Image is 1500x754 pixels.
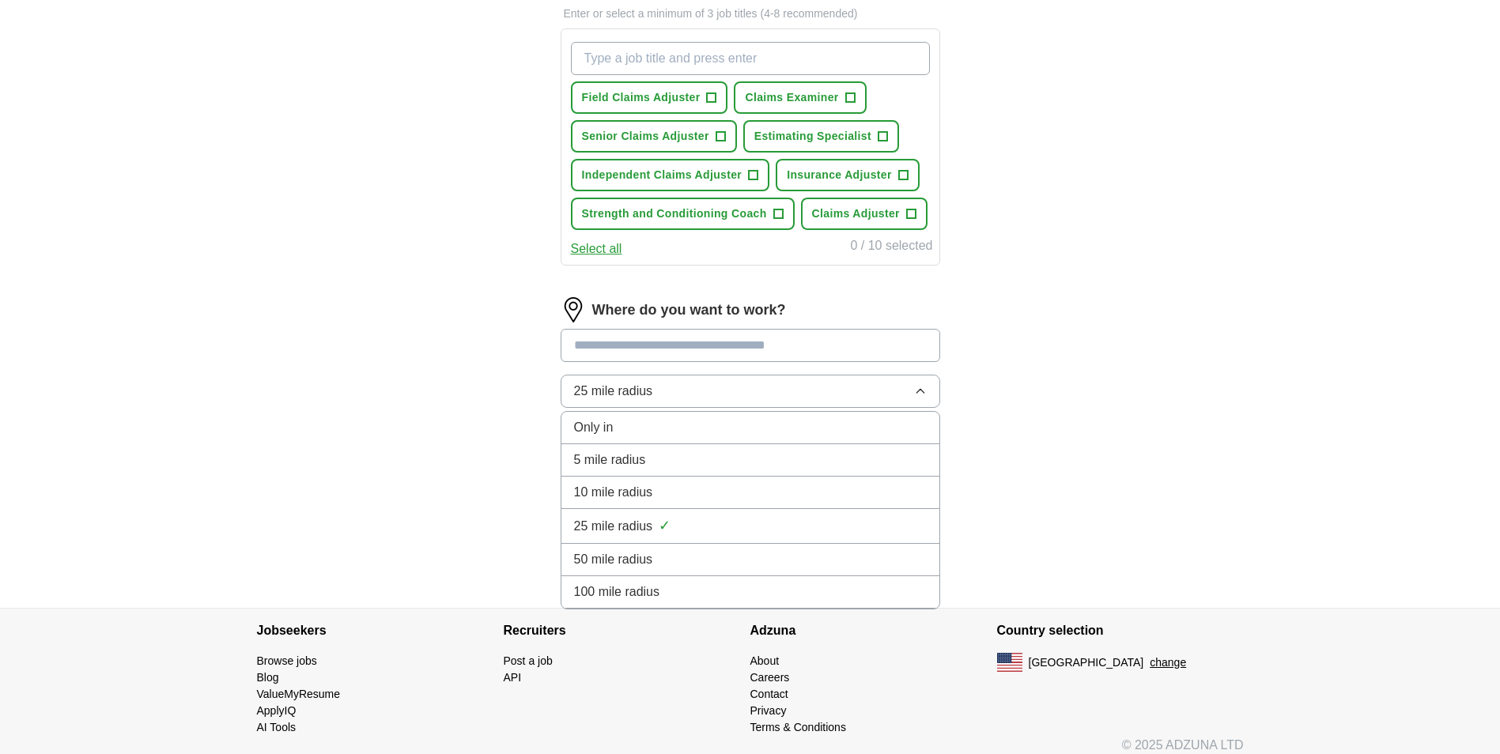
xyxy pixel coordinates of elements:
[659,515,671,537] span: ✓
[257,688,341,700] a: ValueMyResume
[801,198,928,230] button: Claims Adjuster
[850,236,932,258] div: 0 / 10 selected
[582,167,742,183] span: Independent Claims Adjuster
[574,582,660,601] span: 100 mile radius
[561,6,940,22] p: Enter or select a minimum of 3 job titles (4-8 recommended)
[582,128,709,145] span: Senior Claims Adjuster
[574,418,614,437] span: Only in
[750,688,788,700] a: Contact
[574,451,646,469] span: 5 mile radius
[257,671,279,684] a: Blog
[561,375,940,408] button: 25 mile radius
[750,721,846,733] a: Terms & Conditions
[574,483,653,502] span: 10 mile radius
[571,42,930,75] input: Type a job title and press enter
[750,654,780,667] a: About
[743,120,899,153] button: Estimating Specialist
[571,81,728,114] button: Field Claims Adjuster
[257,654,317,667] a: Browse jobs
[571,159,770,191] button: Independent Claims Adjuster
[750,704,787,717] a: Privacy
[997,609,1244,653] h4: Country selection
[504,671,522,684] a: API
[787,167,892,183] span: Insurance Adjuster
[754,128,871,145] span: Estimating Specialist
[592,300,786,321] label: Where do you want to work?
[571,239,622,258] button: Select all
[571,120,737,153] button: Senior Claims Adjuster
[1029,654,1144,671] span: [GEOGRAPHIC_DATA]
[776,159,920,191] button: Insurance Adjuster
[582,89,701,106] span: Field Claims Adjuster
[504,654,553,667] a: Post a job
[561,297,586,322] img: location.png
[257,704,297,717] a: ApplyIQ
[734,81,866,114] button: Claims Examiner
[997,653,1022,672] img: US flag
[571,198,795,230] button: Strength and Conditioning Coach
[574,550,653,569] span: 50 mile radius
[745,89,838,106] span: Claims Examiner
[574,382,653,401] span: 25 mile radius
[812,205,900,222] span: Claims Adjuster
[582,205,767,222] span: Strength and Conditioning Coach
[750,671,790,684] a: Careers
[1150,654,1186,671] button: change
[574,517,653,536] span: 25 mile radius
[257,721,297,733] a: AI Tools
